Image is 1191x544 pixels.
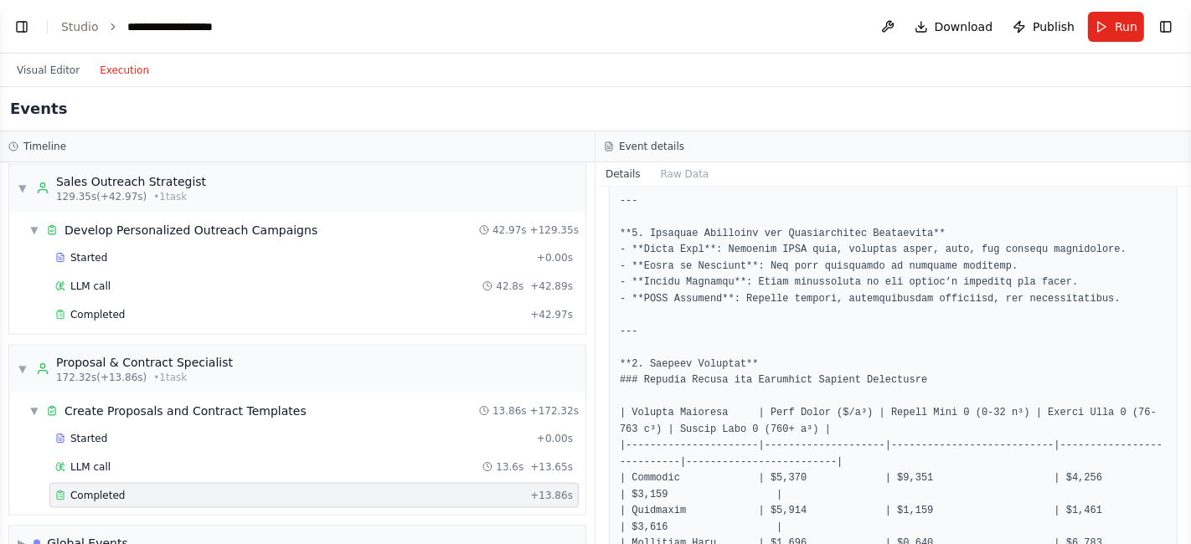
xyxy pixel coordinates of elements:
[61,18,245,35] nav: breadcrumb
[1115,18,1137,35] span: Run
[56,354,233,371] div: Proposal & Contract Specialist
[595,162,651,186] button: Details
[29,404,39,418] span: ▼
[496,280,523,293] span: 42.8s
[530,489,573,502] span: + 13.86s
[530,404,579,418] span: + 172.32s
[56,371,147,384] span: 172.32s (+13.86s)
[153,190,187,203] span: • 1 task
[492,404,527,418] span: 13.86s
[70,489,125,502] span: Completed
[935,18,993,35] span: Download
[56,190,147,203] span: 129.35s (+42.97s)
[61,20,99,33] a: Studio
[537,251,573,264] span: + 0.00s
[7,60,90,80] button: Visual Editor
[64,222,317,239] div: Develop Personalized Outreach Campaigns
[1088,12,1144,42] button: Run
[530,223,579,237] span: + 129.35s
[1006,12,1081,42] button: Publish
[70,280,111,293] span: LLM call
[70,308,125,321] span: Completed
[492,223,527,237] span: 42.97s
[1033,18,1075,35] span: Publish
[18,182,28,195] span: ▼
[64,403,307,419] div: Create Proposals and Contract Templates
[530,460,573,474] span: + 13.65s
[23,140,66,153] h3: Timeline
[537,432,573,445] span: + 0.00s
[619,140,684,153] h3: Event details
[10,97,67,121] h2: Events
[651,162,719,186] button: Raw Data
[1154,15,1178,38] button: Show right sidebar
[18,362,28,376] span: ▼
[530,308,573,321] span: + 42.97s
[70,432,107,445] span: Started
[153,371,187,384] span: • 1 task
[10,15,34,38] button: Show left sidebar
[908,12,1000,42] button: Download
[530,280,573,293] span: + 42.89s
[56,173,206,190] div: Sales Outreach Strategist
[90,60,159,80] button: Execution
[70,460,111,474] span: LLM call
[29,223,39,237] span: ▼
[496,460,523,474] span: 13.6s
[70,251,107,264] span: Started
